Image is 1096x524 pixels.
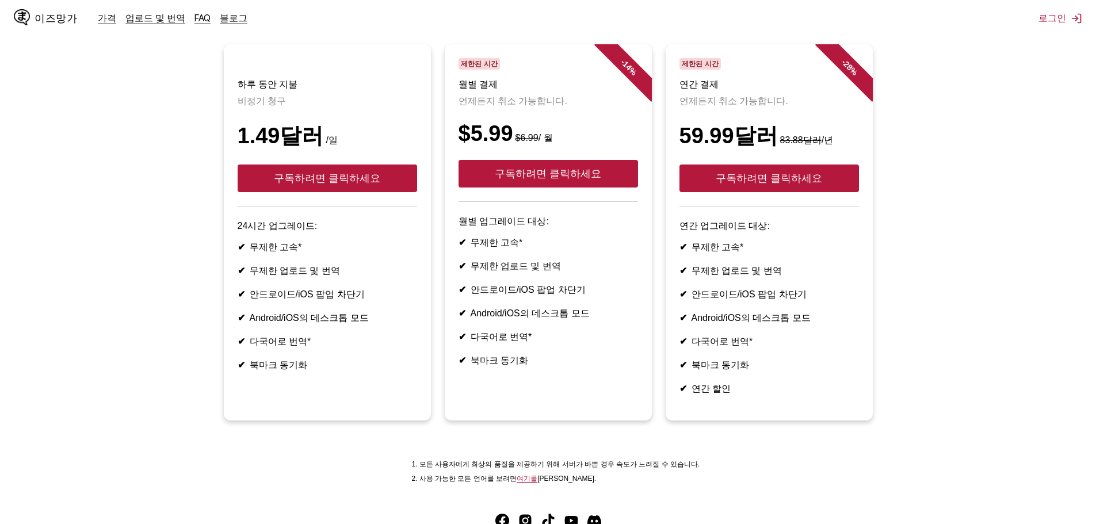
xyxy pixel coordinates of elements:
[125,12,185,24] a: 업로드 및 번역
[238,313,245,323] font: ✔
[780,135,822,145] font: 83.88달러
[627,66,639,77] font: %
[35,13,77,24] font: 이즈망가
[238,221,318,231] font: 24시간 업그레이드:
[238,360,245,370] font: ✔
[679,289,687,299] font: ✔
[459,121,513,146] font: $5.99
[459,332,466,342] font: ✔
[459,160,638,188] button: 구독하려면 클릭하세요
[98,12,116,24] a: 가격
[459,238,466,247] font: ✔
[692,289,807,299] font: 안드로이드/iOS 팝업 차단기
[459,261,466,271] font: ✔
[461,60,497,68] font: 제한된 시간
[1071,13,1082,24] img: 로그아웃
[459,79,498,89] font: 월별 결제
[459,285,466,294] font: ✔
[238,96,286,106] font: 비정기 청구
[238,242,245,252] font: ✔
[250,242,302,252] font: 무제한 고속*
[679,242,687,252] font: ✔
[459,216,549,226] font: 월별 업그레이드 대상:
[842,59,854,72] font: 28
[679,266,687,276] font: ✔
[679,360,687,370] font: ✔
[679,221,770,231] font: 연간 업그레이드 대상:
[238,165,417,192] button: 구독하려면 클릭하세요
[618,58,627,66] font: -
[326,135,337,145] font: /일
[692,266,782,276] font: 무제한 업로드 및 번역
[692,384,731,393] font: 연간 할인
[250,266,340,276] font: 무제한 업로드 및 번역
[471,261,561,271] font: 무제한 업로드 및 번역
[250,360,307,370] font: 북마크 동기화
[238,289,245,299] font: ✔
[682,60,718,68] font: 제한된 시간
[459,308,466,318] font: ✔
[238,336,245,346] font: ✔
[679,124,778,148] font: 59.99달러
[692,242,744,252] font: 무제한 고속*
[692,360,749,370] font: 북마크 동기화
[537,475,596,483] font: [PERSON_NAME].
[194,12,211,24] a: FAQ
[14,9,30,25] img: IsManga 로고
[238,124,324,148] font: 1.49달러
[839,58,848,66] font: -
[515,133,539,143] font: $6.99
[1038,12,1082,25] button: 로그인
[539,133,553,143] font: / 월
[471,238,523,247] font: 무제한 고속*
[822,135,833,145] font: /년
[250,289,365,299] font: 안드로이드/iOS 팝업 차단기
[14,9,98,28] a: IsManga 로고이즈망가
[517,475,537,483] a: 사용 가능한 언어
[419,475,517,483] font: 사용 가능한 모든 언어를 보려면
[495,168,601,179] font: 구독하려면 클릭하세요
[471,355,528,365] font: 북마크 동기화
[459,96,567,106] font: 언제든지 취소 가능합니다.
[679,336,687,346] font: ✔
[679,96,788,106] font: 언제든지 취소 가능합니다.
[679,79,719,89] font: 연간 결제
[692,313,811,323] font: Android/iOS의 데스크톱 모드
[679,313,687,323] font: ✔
[220,12,247,24] a: 블로그
[679,165,859,192] button: 구독하려면 클릭하세요
[517,475,537,483] font: 여기를
[471,285,586,294] font: 안드로이드/iOS 팝업 차단기
[250,336,311,346] font: 다국어로 번역*
[716,173,822,184] font: 구독하려면 클릭하세요
[679,384,687,393] font: ✔
[471,332,532,342] font: 다국어로 번역*
[471,308,590,318] font: Android/iOS의 데스크톱 모드
[1038,12,1066,24] font: 로그인
[238,266,245,276] font: ✔
[238,79,298,89] font: 하루 동안 지불
[621,59,633,72] font: 14
[250,313,369,323] font: Android/iOS의 데스크톱 모드
[848,66,860,77] font: %
[459,355,466,365] font: ✔
[419,460,700,468] font: 모든 사용자에게 최상의 품질을 제공하기 위해 서버가 바쁜 경우 속도가 느려질 수 있습니다.
[274,173,380,184] font: 구독하려면 클릭하세요
[692,336,753,346] font: 다국어로 번역*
